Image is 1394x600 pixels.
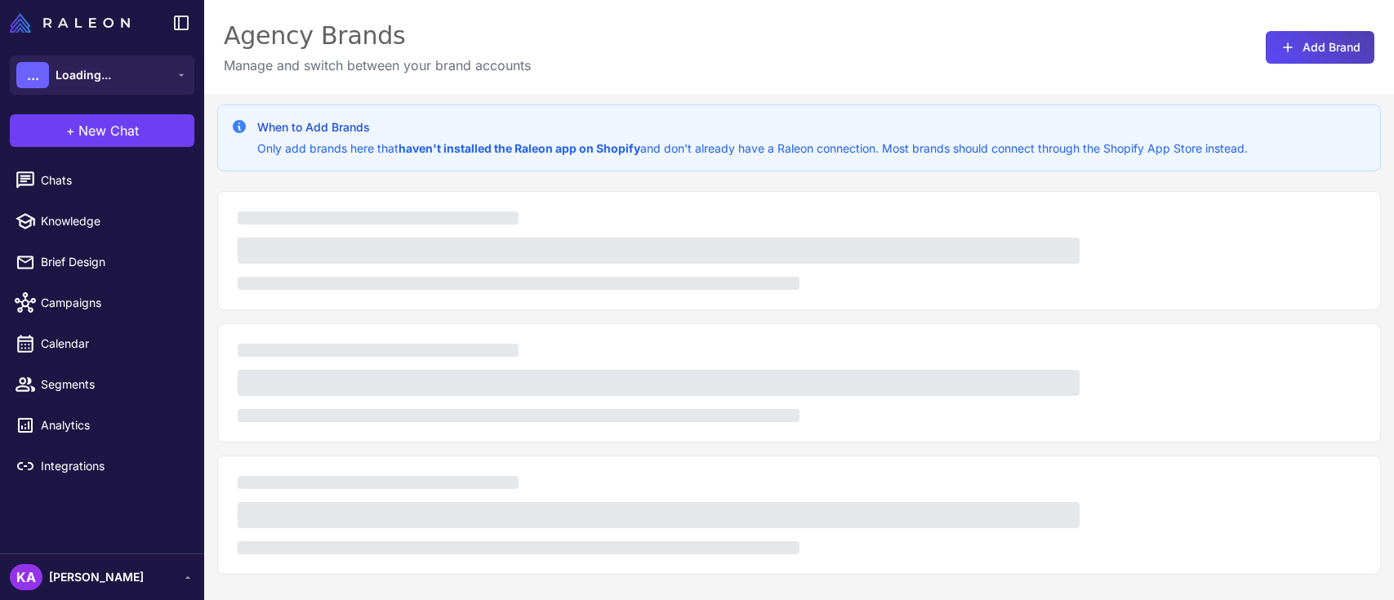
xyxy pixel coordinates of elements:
span: Calendar [41,335,185,353]
span: Segments [41,376,185,393]
span: Analytics [41,416,185,434]
button: Add Brand [1266,31,1374,64]
span: New Chat [78,121,139,140]
h3: When to Add Brands [257,118,1248,136]
span: Brief Design [41,253,185,271]
a: Chats [7,163,198,198]
strong: haven't installed the Raleon app on Shopify [399,141,640,155]
span: Campaigns [41,294,185,312]
a: Calendar [7,327,198,361]
div: Agency Brands [224,20,531,52]
div: ... [16,62,49,88]
div: KA [10,564,42,590]
a: Integrations [7,449,198,483]
span: Knowledge [41,212,185,230]
a: Knowledge [7,204,198,238]
a: Segments [7,367,198,402]
span: [PERSON_NAME] [49,568,144,586]
button: +New Chat [10,114,194,147]
a: Analytics [7,408,198,442]
a: Raleon Logo [10,13,136,33]
span: + [66,121,75,140]
span: Loading... [56,66,111,84]
span: Chats [41,171,185,189]
span: Integrations [41,457,185,475]
p: Only add brands here that and don't already have a Raleon connection. Most brands should connect ... [257,140,1248,158]
button: ...Loading... [10,56,194,95]
img: Raleon Logo [10,13,130,33]
a: Campaigns [7,286,198,320]
p: Manage and switch between your brand accounts [224,56,531,75]
a: Brief Design [7,245,198,279]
